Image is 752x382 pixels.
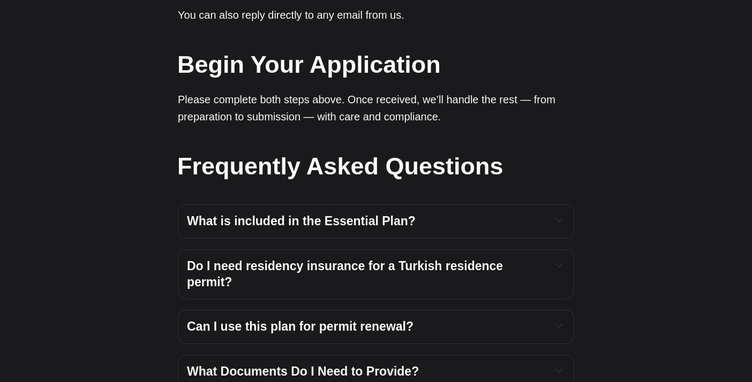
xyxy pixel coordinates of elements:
[553,319,565,332] button: Expand toggle to read content
[178,91,574,125] p: Please complete both steps above. Once received, we’ll handle the rest — from preparation to subm...
[187,259,507,289] strong: Do I need residency insurance for a Turkish residence permit?
[553,258,565,271] button: Expand toggle to read content
[178,6,574,24] p: You can also reply directly to any email from us.
[187,214,416,228] strong: What is included in the Essential Plan?
[187,364,419,378] span: What Documents Do I Need to Provide?
[553,364,565,377] button: Expand toggle to read content
[553,213,565,226] button: Expand toggle to read content
[177,48,574,81] h2: Begin Your Application
[177,152,503,180] strong: Frequently Asked Questions
[187,319,413,333] strong: Can I use this plan for permit renewal?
